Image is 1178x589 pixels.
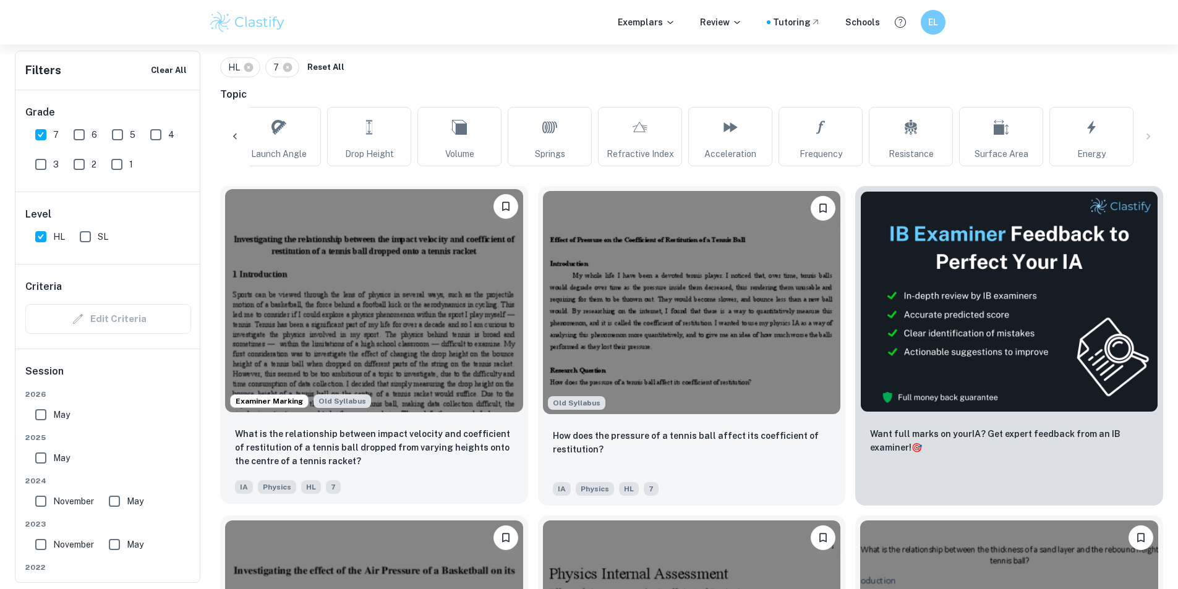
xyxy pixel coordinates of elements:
span: November [53,538,94,551]
img: Physics IA example thumbnail: What is the relationship between impact [225,189,523,412]
p: Exemplars [618,15,675,29]
span: Physics [576,482,614,496]
span: Acceleration [704,147,756,161]
span: May [127,538,143,551]
div: Criteria filters are unavailable when searching by topic [25,304,191,334]
span: 7 [273,61,284,74]
span: May [53,451,70,465]
h6: Filters [25,62,61,79]
span: Refractive Index [607,147,674,161]
span: November [53,494,94,508]
img: Thumbnail [860,191,1158,412]
button: EL [921,10,945,35]
span: 7 [326,480,341,494]
div: HL [220,57,260,77]
span: HL [301,480,321,494]
span: Springs [535,147,565,161]
button: Bookmark [493,194,518,219]
p: Want full marks on your IA ? Get expert feedback from an IB examiner! [870,427,1148,454]
img: Clastify logo [208,10,287,35]
span: Examiner Marking [231,396,308,407]
p: Review [700,15,742,29]
a: Schools [845,15,880,29]
h6: Criteria [25,279,62,294]
div: Starting from the May 2025 session, the Physics IA requirements have changed. It's OK to refer to... [314,394,371,408]
span: 1 [129,158,133,171]
span: 3 [53,158,59,171]
button: Bookmark [493,525,518,550]
span: IA [553,482,571,496]
p: How does the pressure of a tennis ball affect its coefficient of restitution? [553,429,831,456]
a: Examiner MarkingStarting from the May 2025 session, the Physics IA requirements have changed. It'... [220,186,528,506]
span: Surface Area [975,147,1028,161]
button: Clear All [148,61,190,80]
span: 🎯 [911,443,922,452]
h6: Grade [25,105,191,120]
span: HL [53,230,65,244]
button: Bookmark [811,196,835,221]
div: 7 [265,57,299,77]
span: HL [619,482,639,496]
span: 2024 [25,475,191,486]
h6: Topic [220,87,1163,102]
span: 6 [92,128,97,142]
span: HL [228,61,245,74]
button: Bookmark [811,525,835,550]
span: 7 [644,482,659,496]
img: Physics IA example thumbnail: How does the pressure of a tennis ball a [543,191,841,414]
a: ThumbnailWant full marks on yourIA? Get expert feedback from an IB examiner! [855,186,1163,506]
span: Old Syllabus [314,394,371,408]
h6: Level [25,207,191,222]
h6: Session [25,364,191,389]
button: Reset All [304,58,348,77]
a: Starting from the May 2025 session, the Physics IA requirements have changed. It's OK to refer to... [538,186,846,506]
button: Help and Feedback [890,12,911,33]
span: SL [98,230,108,244]
span: Resistance [889,147,934,161]
span: Launch Angle [251,147,307,161]
span: Drop Height [345,147,394,161]
span: 4 [168,128,174,142]
span: 5 [130,128,135,142]
span: Old Syllabus [548,396,605,410]
span: IA [235,480,253,494]
a: Tutoring [773,15,821,29]
span: 2025 [25,432,191,443]
div: Starting from the May 2025 session, the Physics IA requirements have changed. It's OK to refer to... [548,396,605,410]
span: 2023 [25,519,191,530]
span: Frequency [800,147,842,161]
span: Energy [1077,147,1106,161]
span: Physics [258,480,296,494]
span: May [127,494,143,508]
span: Volume [445,147,474,161]
span: 7 [53,128,59,142]
h6: EL [926,15,940,29]
p: What is the relationship between impact velocity and coefficient of restitution of a tennis ball ... [235,427,513,468]
span: May [53,408,70,422]
span: 2 [92,158,96,171]
span: 2022 [25,562,191,573]
span: 2026 [25,389,191,400]
button: Bookmark [1129,525,1153,550]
